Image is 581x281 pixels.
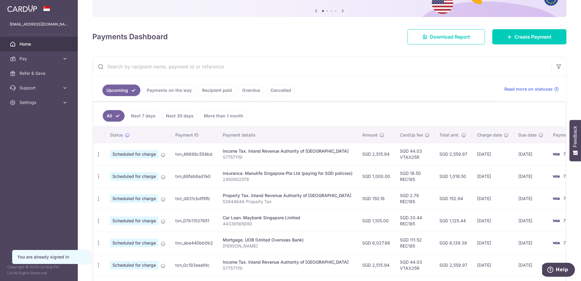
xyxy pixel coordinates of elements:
[435,143,472,165] td: SGD 2,559.97
[514,33,552,40] span: Create Payment
[542,263,575,278] iframe: Opens a widget where you can find more information
[514,187,548,210] td: [DATE]
[407,29,485,44] a: Download Report
[439,132,459,138] span: Total amt.
[550,262,562,269] img: Bank Card
[563,262,574,268] span: 7689
[170,187,218,210] td: txn_d831cbdf9fb
[19,70,60,76] span: Refer & Save
[435,165,472,187] td: SGD 1,018.50
[563,218,574,223] span: 7689
[223,215,352,221] div: Car Loan. Maybank Singapore Limited
[266,85,295,96] a: Cancelled
[223,199,352,205] p: 5384464A Property Tax
[518,132,537,138] span: Due date
[550,217,562,224] img: Bank Card
[223,265,352,271] p: S7757115I
[472,254,514,276] td: [DATE]
[110,261,158,269] span: Scheduled for charge
[435,254,472,276] td: SGD 2,559.97
[472,232,514,254] td: [DATE]
[472,210,514,232] td: [DATE]
[92,31,168,42] h4: Payments Dashboard
[19,41,60,47] span: Home
[395,210,435,232] td: SGD 20.44 REC185
[218,127,357,143] th: Payment details
[223,237,352,243] div: Mortgage. UOB (United Overseas Bank)
[357,165,395,187] td: SGD 1,000.00
[110,150,158,158] span: Scheduled for charge
[550,173,562,180] img: Bank Card
[472,165,514,187] td: [DATE]
[395,187,435,210] td: SGD 2.78 REC185
[435,210,472,232] td: SGD 1,125.44
[17,254,85,260] div: You are already signed in
[170,127,218,143] th: Payment ID
[10,21,68,27] p: [EMAIL_ADDRESS][DOMAIN_NAME]
[563,174,574,179] span: 7689
[170,165,218,187] td: txn_68feb6ad7e0
[170,232,218,254] td: txn_abe440bb0b2
[472,187,514,210] td: [DATE]
[395,143,435,165] td: SGD 44.03 VTAX25R
[223,170,352,176] div: Insurance. Manulife Singapore Pte Ltd (paying for SGD policies)
[563,151,574,157] span: 7689
[572,126,578,147] span: Feedback
[162,110,198,122] a: Next 30 days
[514,165,548,187] td: [DATE]
[472,143,514,165] td: [DATE]
[357,143,395,165] td: SGD 2,515.94
[223,154,352,160] p: S7757115I
[110,172,158,181] span: Scheduled for charge
[395,165,435,187] td: SGD 18.50 REC185
[198,85,236,96] a: Recipient paid
[223,243,352,249] p: [PERSON_NAME]
[504,86,559,92] a: Read more on statuses
[435,232,472,254] td: SGD 6,139.38
[110,132,123,138] span: Status
[569,120,581,161] button: Feedback - Show survey
[362,132,378,138] span: Amount
[223,259,352,265] div: Income Tax. Inland Revenue Authority of [GEOGRAPHIC_DATA]
[223,148,352,154] div: Income Tax. Inland Revenue Authority of [GEOGRAPHIC_DATA]
[357,210,395,232] td: SGD 1,105.00
[563,196,574,201] span: 7689
[550,151,562,158] img: Bank Card
[200,110,247,122] a: More than 1 month
[400,132,423,138] span: CardUp fee
[395,232,435,254] td: SGD 111.52 REC185
[127,110,160,122] a: Next 7 days
[223,221,352,227] p: 44336565690
[110,217,158,225] span: Scheduled for charge
[19,56,60,62] span: Pay
[514,232,548,254] td: [DATE]
[170,210,218,232] td: txn_07b11537651
[550,195,562,202] img: Bank Card
[110,194,158,203] span: Scheduled for charge
[430,33,470,40] span: Download Report
[514,143,548,165] td: [DATE]
[504,86,553,92] span: Read more on statuses
[19,85,60,91] span: Support
[143,85,196,96] a: Payments on the way
[357,187,395,210] td: SGD 150.16
[477,132,502,138] span: Charge date
[7,5,37,12] img: CardUp
[103,110,125,122] a: All
[563,240,574,245] span: 7689
[19,99,60,106] span: Settings
[223,193,352,199] div: Property Tax. Inland Revenue Authority of [GEOGRAPHIC_DATA]
[238,85,264,96] a: Overdue
[170,143,218,165] td: txn_48698c554bd
[357,232,395,254] td: SGD 6,027.86
[395,254,435,276] td: SGD 44.03 VTAX25R
[514,254,548,276] td: [DATE]
[93,57,552,76] input: Search by recipient name, payment id or reference
[223,176,352,182] p: 2450902576
[550,239,562,247] img: Bank Card
[514,210,548,232] td: [DATE]
[110,239,158,247] span: Scheduled for charge
[357,254,395,276] td: SGD 2,515.94
[102,85,140,96] a: Upcoming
